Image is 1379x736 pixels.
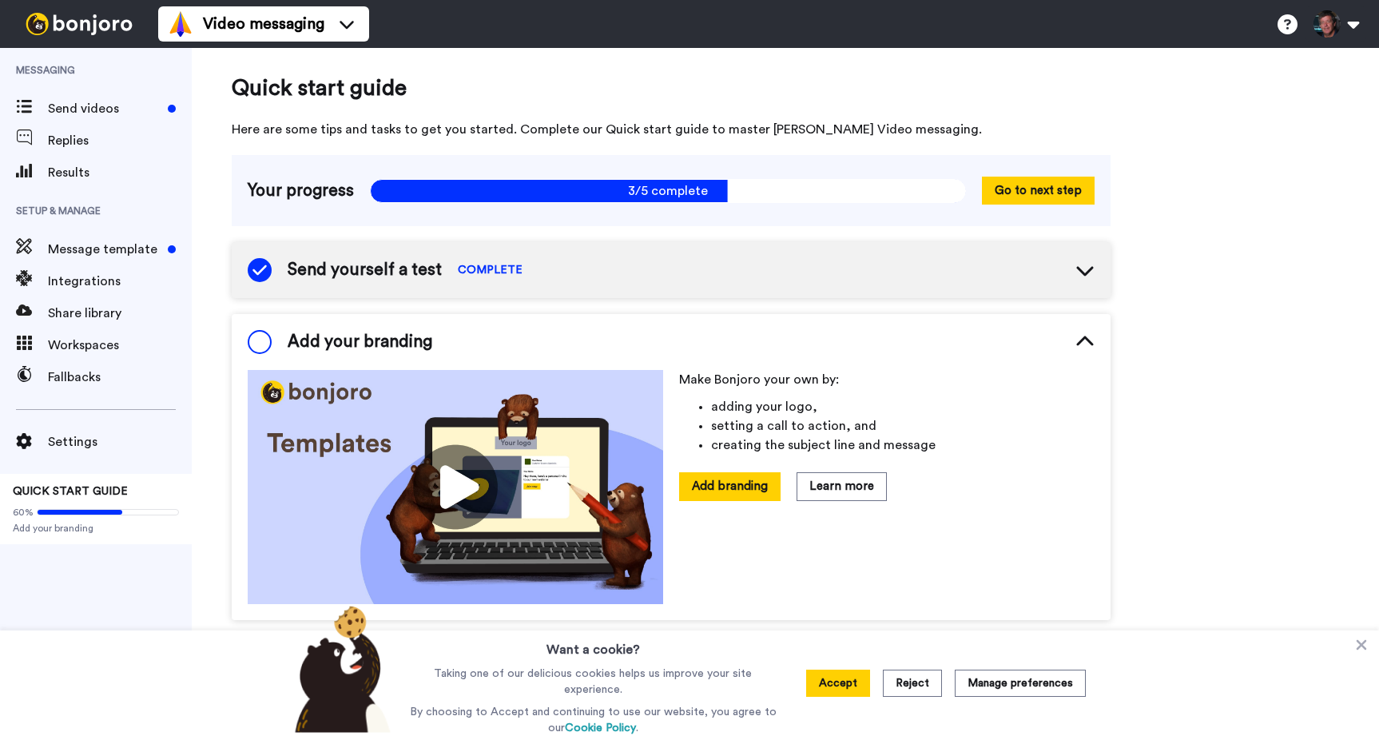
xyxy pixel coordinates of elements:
[232,72,1111,104] span: Quick start guide
[13,506,34,519] span: 60%
[168,11,193,37] img: vm-color.svg
[288,330,432,354] span: Add your branding
[48,131,192,150] span: Replies
[288,258,442,282] span: Send yourself a test
[48,336,192,355] span: Workspaces
[13,486,128,497] span: QUICK START GUIDE
[48,432,192,452] span: Settings
[797,472,887,500] button: Learn more
[806,670,870,697] button: Accept
[982,177,1095,205] button: Go to next step
[280,605,399,733] img: bear-with-cookie.png
[883,670,942,697] button: Reject
[48,304,192,323] span: Share library
[232,120,1111,139] span: Here are some tips and tasks to get you started. Complete our Quick start guide to master [PERSON...
[13,522,179,535] span: Add your branding
[546,631,640,659] h3: Want a cookie?
[458,262,523,278] span: COMPLETE
[406,704,781,736] p: By choosing to Accept and continuing to use our website, you agree to our .
[203,13,324,35] span: Video messaging
[679,370,1095,389] p: Make Bonjoro your own by:
[48,240,161,259] span: Message template
[48,99,161,118] span: Send videos
[248,370,663,604] img: cf57bf495e0a773dba654a4906436a82.jpg
[955,670,1086,697] button: Manage preferences
[711,436,1095,455] li: creating the subject line and message
[370,179,966,203] span: 3/5 complete
[565,722,636,734] a: Cookie Policy
[48,163,192,182] span: Results
[248,179,354,203] span: Your progress
[679,472,781,500] button: Add branding
[48,368,192,387] span: Fallbacks
[406,666,781,698] p: Taking one of our delicious cookies helps us improve your site experience.
[48,272,192,291] span: Integrations
[711,397,1095,416] li: adding your logo,
[711,416,1095,436] li: setting a call to action, and
[19,13,139,35] img: bj-logo-header-white.svg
